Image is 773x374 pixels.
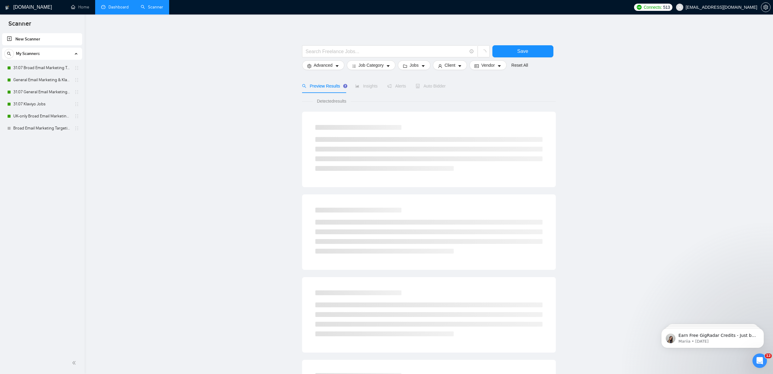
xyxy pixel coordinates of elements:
[387,84,406,88] span: Alerts
[438,64,442,68] span: user
[141,5,163,10] a: searchScanner
[74,78,79,82] span: holder
[355,84,359,88] span: area-chart
[497,64,501,68] span: caret-down
[517,47,528,55] span: Save
[433,60,467,70] button: userClientcaret-down
[347,60,395,70] button: barsJob Categorycaret-down
[4,19,36,32] span: Scanner
[663,4,670,11] span: 513
[475,64,479,68] span: idcard
[13,86,71,98] a: 31.07 General Email Marketing & Klaviyo Jobs
[678,5,682,9] span: user
[302,84,306,88] span: search
[71,5,89,10] a: homeHome
[2,33,82,45] li: New Scanner
[421,64,425,68] span: caret-down
[13,74,71,86] a: General Email Marketing & Klaviyo Jobs
[458,64,462,68] span: caret-down
[752,353,767,368] iframe: Intercom live chat
[13,62,71,74] a: 31.07 Broad Email Marketing Targeting (New)
[313,98,350,104] span: Detected results
[314,62,333,69] span: Advanced
[2,48,82,134] li: My Scanners
[410,62,419,69] span: Jobs
[7,33,77,45] a: New Scanner
[307,64,311,68] span: setting
[13,98,71,110] a: 31.07 Klaviyo Jobs
[74,114,79,119] span: holder
[306,48,467,55] input: Search Freelance Jobs...
[13,122,71,134] a: Broad Email Marketing Targeting (New)
[74,126,79,131] span: holder
[765,353,772,358] span: 12
[74,66,79,70] span: holder
[403,64,407,68] span: folder
[359,62,384,69] span: Job Category
[652,315,773,358] iframe: Intercom notifications message
[16,48,40,60] span: My Scanners
[511,62,528,69] a: Reset All
[492,45,553,57] button: Save
[637,5,642,10] img: upwork-logo.png
[416,84,420,88] span: robot
[398,60,430,70] button: folderJobscaret-down
[470,50,474,53] span: info-circle
[445,62,456,69] span: Client
[4,49,14,59] button: search
[101,5,129,10] a: dashboardDashboard
[761,2,771,12] button: setting
[5,3,9,12] img: logo
[481,50,486,55] span: loading
[72,360,78,366] span: double-left
[302,60,344,70] button: settingAdvancedcaret-down
[13,110,71,122] a: UK-only Broad Email Marketing Targeting (New)
[386,64,390,68] span: caret-down
[644,4,662,11] span: Connects:
[469,60,506,70] button: idcardVendorcaret-down
[761,5,771,10] a: setting
[335,64,339,68] span: caret-down
[302,84,346,88] span: Preview Results
[355,84,378,88] span: Insights
[5,52,14,56] span: search
[74,90,79,94] span: holder
[343,83,348,89] div: Tooltip anchor
[74,102,79,107] span: holder
[481,62,494,69] span: Vendor
[416,84,446,88] span: Auto Bidder
[387,84,391,88] span: notification
[352,64,356,68] span: bars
